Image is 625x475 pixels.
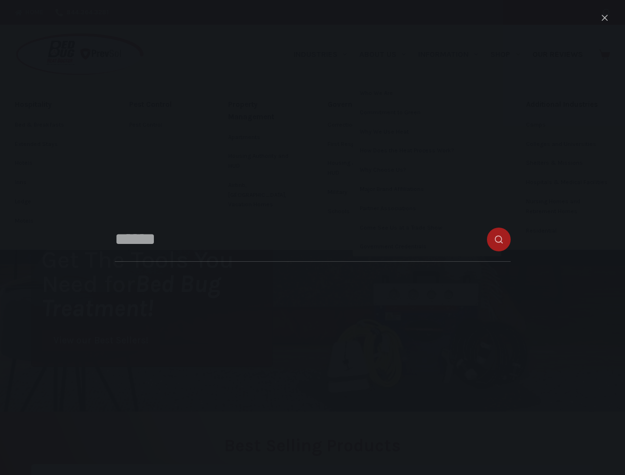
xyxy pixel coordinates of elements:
a: Government Credentials [353,237,501,256]
a: Industries [287,25,353,84]
a: Hospitals & Medical Facilities [526,173,611,192]
a: Shop [484,25,526,84]
a: Why We Use Heat [353,123,501,142]
a: Pest Control [129,94,198,115]
a: Commitment to Green [353,103,501,122]
a: Nursing Homes and Retirement Homes [526,192,611,221]
a: Housing Authority and HUD [228,147,297,176]
a: Information [412,25,484,84]
img: Prevsol/Bed Bug Heat Doctor [15,33,144,77]
a: Military [328,183,397,202]
a: Lodge [15,192,99,211]
a: Colleges and Universities [526,135,611,154]
a: View our Best Sellers! [42,330,160,351]
a: Who We Are [353,84,501,103]
a: Apartments [228,128,297,147]
a: Pest Control [129,116,198,135]
h2: Best Selling Products [31,437,594,454]
a: Partner Associations [353,199,501,218]
a: Bed & Breakfasts [15,116,99,135]
nav: Primary [287,25,589,84]
i: Bed Bug Treatment! [42,270,221,322]
a: Why Choose Us? [353,161,501,180]
a: Property Management [228,94,297,128]
a: Camps [526,116,611,135]
a: Housing Authority and HUD [328,154,397,183]
span: View our Best Sellers! [53,336,148,345]
a: How Does the Heat Process Work? [353,142,501,160]
a: Government [328,94,397,115]
a: Additional Industries [526,94,611,115]
a: Shelters & Missions [526,154,611,173]
a: Motels [15,212,99,231]
a: Inns [15,173,99,192]
h1: Get The Tools You Need for [42,247,272,320]
a: Correctional Facilities [328,116,397,135]
a: First Responders [328,135,397,154]
a: Our Reviews [526,25,589,84]
a: Come See Us at a Trade Show [353,219,501,237]
a: Extended Stays [15,135,99,154]
a: Residential [526,222,611,240]
a: Airbnb, [GEOGRAPHIC_DATA], Vacation Homes [228,176,297,214]
a: Schools [328,202,397,221]
a: About Us [353,25,412,84]
a: Hospitality [15,94,99,115]
button: Open LiveChat chat widget [8,4,38,34]
button: Search [603,9,610,16]
a: Hotels [15,154,99,173]
a: Major Brand Affiliations [353,180,501,199]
